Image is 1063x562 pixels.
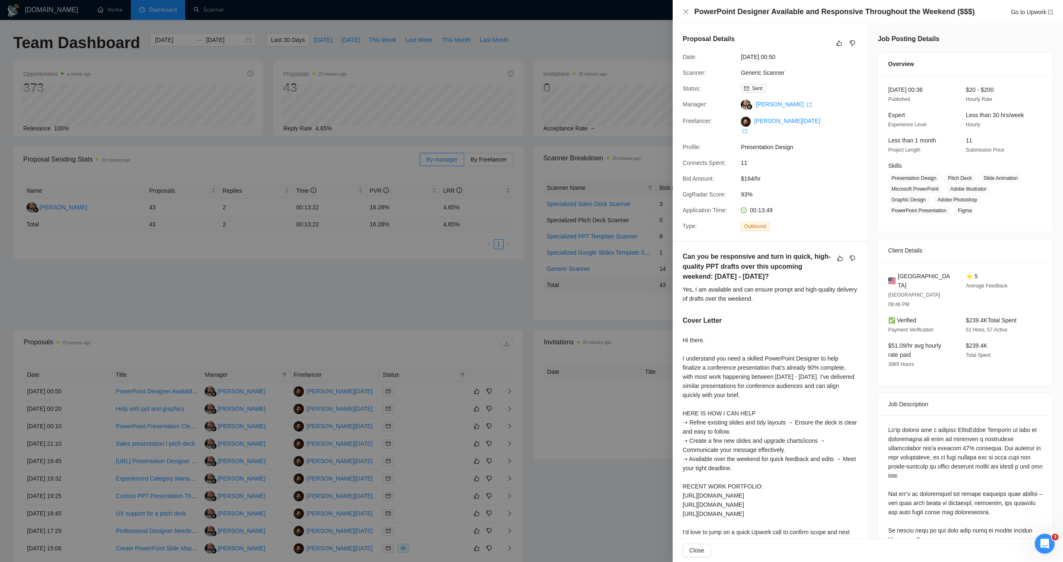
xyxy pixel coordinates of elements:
span: like [836,40,842,47]
a: Generic Scanner [741,69,784,76]
span: Freelancer: [683,118,712,124]
a: [PERSON_NAME] export [756,101,812,108]
a: Go to Upworkexport [1011,9,1053,15]
img: c1qbb724gnAwfyoOug-YWwyKQY4XLD-ZptXzA4XWcgDglhjfrovOt9a0i_zan4Jmn3 [741,117,751,127]
span: $51.09/hr avg hourly rate paid [888,342,941,358]
span: Bid Amount: [683,175,714,182]
span: Average Feedback [966,283,1008,289]
button: like [835,253,845,263]
span: clock-circle [741,207,747,213]
span: 93% [741,190,865,199]
span: 3985 Hours [888,361,914,367]
span: $239.4K [966,342,987,349]
span: Status: [683,85,701,92]
button: Close [683,544,711,557]
h5: Job Posting Details [878,34,939,44]
span: PowerPoint Presentation [888,206,950,215]
span: GigRadar Score: [683,191,726,198]
iframe: Intercom live chat [1035,534,1055,554]
span: Connects Spent: [683,160,726,166]
span: dislike [850,40,855,47]
span: Date: [683,54,696,60]
span: Hourly [966,122,980,128]
span: Application Time: [683,207,727,214]
span: Manager: [683,101,707,108]
span: Expert [888,112,905,118]
span: 00:13:49 [750,207,773,214]
span: [DATE] 00:50 [741,52,865,61]
img: gigradar-bm.png [747,104,752,110]
span: Less than 1 month [888,137,936,144]
div: Client Details [888,239,1043,262]
span: Type: [683,223,697,229]
span: ✅ Verified [888,317,916,324]
span: [DATE] 00:36 [888,86,923,93]
h5: Can you be responsive and turn in quick, high-quality PPT drafts over this upcoming weekend: [DAT... [683,252,831,282]
span: export [807,102,812,107]
span: Microsoft PowerPoint [888,184,942,194]
div: Job Description [888,393,1043,415]
span: 3 [1052,534,1058,540]
span: Presentation Design [888,174,940,183]
span: Scanner: [683,69,706,76]
h5: Cover Letter [683,316,722,326]
span: 11 [966,137,972,144]
span: Project Length [888,147,920,153]
span: ⭐ 5 [966,273,978,280]
span: $164/hr [741,174,865,183]
span: Less than 30 hrs/week [966,112,1024,118]
span: $239.4K Total Spent [966,317,1016,324]
h4: PowerPoint Designer Available and Responsive Throughout the Weekend ($$$) [694,7,975,17]
span: Skills [888,162,902,169]
span: Outbound [741,222,769,231]
span: Presentation Design [741,142,865,152]
span: close [683,8,689,15]
span: Profile: [683,144,701,150]
span: mail [744,86,749,91]
span: Figma [955,206,975,215]
span: $20 - $200 [966,86,994,93]
span: Adobe Photoshop [934,195,980,204]
span: Adobe Illustrator [947,184,990,194]
span: Overview [888,59,914,69]
div: Yes, I am available and can ensure prompt and high-quality delivery of drafts over the weekend. [683,285,857,303]
button: like [834,38,844,48]
span: Experience Level [888,122,926,128]
span: Graphic Design [888,195,929,204]
span: Sent [752,86,762,91]
span: Close [689,546,704,555]
img: 🇺🇸 [888,276,896,285]
span: Total Spent [966,352,991,358]
span: like [837,255,843,262]
button: Close [683,8,689,15]
span: [GEOGRAPHIC_DATA] [898,272,953,290]
span: Published [888,96,910,102]
span: 51 Hires, 57 Active [966,327,1007,333]
span: export [742,129,747,134]
button: dislike [847,253,857,263]
span: Slide Animation [980,174,1021,183]
span: Hourly Rate [966,96,992,102]
span: [GEOGRAPHIC_DATA] 08:46 PM [888,292,940,307]
h5: Proposal Details [683,34,735,44]
span: export [1048,10,1053,15]
span: Payment Verification [888,327,933,333]
span: Pitch Deck [945,174,975,183]
span: Submission Price [966,147,1004,153]
span: 11 [741,158,865,167]
span: dislike [850,255,855,262]
button: dislike [847,38,857,48]
a: [PERSON_NAME][DATE] export [741,118,820,134]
